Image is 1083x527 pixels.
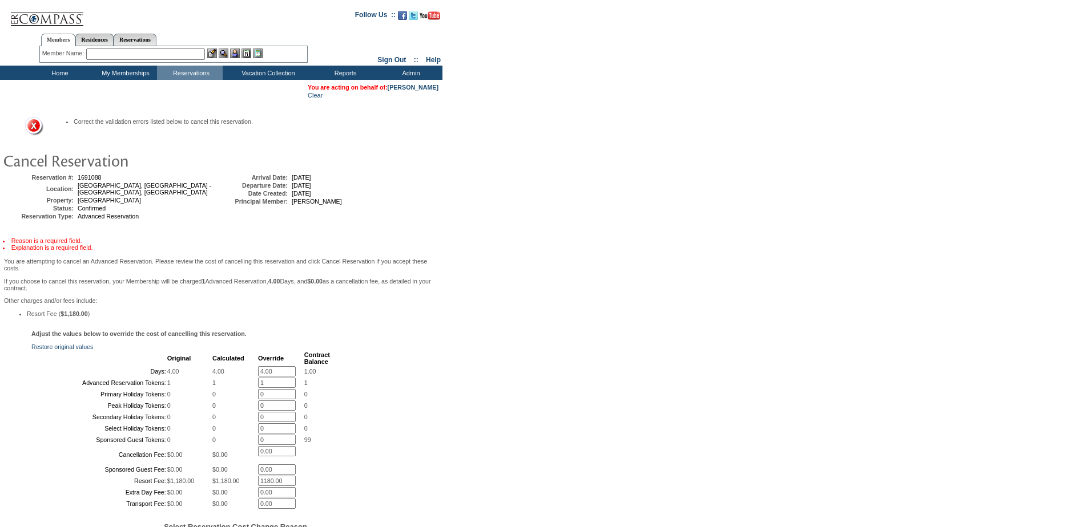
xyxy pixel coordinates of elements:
[212,379,216,386] span: 1
[33,389,166,399] td: Primary Holiday Tokens:
[10,3,84,26] img: Compass Home
[78,174,102,181] span: 1691088
[292,182,311,189] span: [DATE]
[219,48,228,58] img: View
[304,436,311,443] span: 99
[409,14,418,21] a: Follow us on Twitter
[420,14,440,21] a: Subscribe to our YouTube Channel
[91,66,157,80] td: My Memberships
[219,182,288,189] td: Departure Date:
[78,197,141,204] span: [GEOGRAPHIC_DATA]
[426,56,441,64] a: Help
[304,368,316,375] span: 1.00
[167,477,194,484] span: $1,180.00
[114,34,156,46] a: Reservations
[207,48,217,58] img: b_edit.gif
[5,205,74,212] td: Status:
[27,310,438,317] li: Resort Fee ( )
[4,278,438,291] p: If you choose to cancel this reservation, your Membership will be charged Advanced Reservation, D...
[292,198,342,205] span: [PERSON_NAME]
[241,48,251,58] img: Reservations
[33,435,166,445] td: Sponsored Guest Tokens:
[212,451,228,458] span: $0.00
[75,34,114,46] a: Residences
[212,436,216,443] span: 0
[304,425,308,432] span: 0
[167,489,183,496] span: $0.00
[223,66,311,80] td: Vacation Collection
[33,498,166,509] td: Transport Fee:
[33,423,166,433] td: Select Holiday Tokens:
[167,425,171,432] span: 0
[304,379,308,386] span: 1
[268,278,280,285] b: 4.00
[167,379,171,386] span: 1
[157,66,223,80] td: Reservations
[304,391,308,398] span: 0
[33,366,166,376] td: Days:
[212,500,228,507] span: $0.00
[33,400,166,411] td: Peak Holiday Tokens:
[61,310,87,317] b: $1,180.00
[33,464,166,475] td: Sponsored Guest Fee:
[311,66,377,80] td: Reports
[212,425,216,432] span: 0
[5,213,74,220] td: Reservation Type:
[3,237,440,244] li: Reason is a required field.
[167,451,183,458] span: $0.00
[78,213,139,220] span: Advanced Reservation
[377,66,442,80] td: Admin
[74,118,425,125] li: Correct the validation errors listed below to cancel this reservation.
[212,414,216,420] span: 0
[33,412,166,422] td: Secondary Holiday Tokens:
[219,198,288,205] td: Principal Member:
[212,402,216,409] span: 0
[78,182,211,196] span: [GEOGRAPHIC_DATA], [GEOGRAPHIC_DATA] - [GEOGRAPHIC_DATA], [GEOGRAPHIC_DATA]
[212,477,239,484] span: $1,180.00
[5,174,74,181] td: Reservation #:
[31,330,247,337] b: Adjust the values below to override the cost of cancelling this reservation.
[308,92,323,99] a: Clear
[409,11,418,20] img: Follow us on Twitter
[308,84,438,91] span: You are acting on behalf of:
[414,56,418,64] span: ::
[304,414,308,420] span: 0
[41,34,76,46] a: Members
[304,351,330,365] b: Contract Balance
[4,258,438,317] span: Other charges and/or fees include:
[230,48,240,58] img: Impersonate
[78,205,106,212] span: Confirmed
[388,84,438,91] a: [PERSON_NAME]
[4,258,438,271] p: You are attempting to cancel an Advanced Reservation. Please review the cost of cancelling this r...
[292,190,311,197] span: [DATE]
[212,368,224,375] span: 4.00
[167,436,171,443] span: 0
[420,11,440,20] img: Subscribe to our YouTube Channel
[219,174,288,181] td: Arrival Date:
[355,10,396,23] td: Follow Us ::
[212,489,228,496] span: $0.00
[202,278,206,285] b: 1
[5,182,74,196] td: Location:
[377,56,406,64] a: Sign Out
[3,149,231,172] img: pgTtlCancelRes.gif
[33,476,166,486] td: Resort Fee:
[33,487,166,497] td: Extra Day Fee:
[42,48,86,58] div: Member Name:
[167,355,191,362] b: Original
[3,244,440,251] li: Explanation is a required field.
[167,368,179,375] span: 4.00
[167,402,171,409] span: 0
[292,174,311,181] span: [DATE]
[167,414,171,420] span: 0
[167,391,171,398] span: 0
[21,113,43,136] img: Error Message
[398,11,407,20] img: Become our fan on Facebook
[398,14,407,21] a: Become our fan on Facebook
[258,355,284,362] b: Override
[26,66,91,80] td: Home
[212,466,228,473] span: $0.00
[167,500,183,507] span: $0.00
[5,197,74,204] td: Property:
[33,446,166,463] td: Cancellation Fee:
